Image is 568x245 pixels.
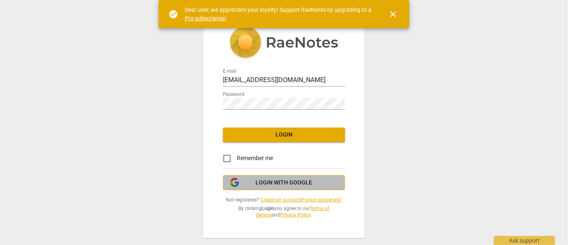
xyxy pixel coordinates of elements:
span: By clicking you agree to our and . [223,205,345,219]
span: Login [229,131,339,139]
a: Pro subscription [185,15,226,22]
span: check_circle [168,9,178,19]
a: Forgot password? [302,197,342,203]
button: Login [223,128,345,142]
span: Remember me [237,154,273,163]
button: Login with Google [223,175,345,191]
a: Privacy Policy [280,212,311,218]
button: Close [383,4,403,24]
a: Terms of Service [256,206,330,218]
span: close [388,9,398,19]
div: Dear user, we appreciate your loyalty! Support RaeNotes by upgrading to a [185,6,374,22]
b: Login [262,206,275,211]
a: Create an account [261,197,301,203]
img: 5ac2273c67554f335776073100b6d88f.svg [229,26,339,60]
label: E-mail [223,69,236,74]
span: Login with Google [256,179,312,187]
label: Password [223,92,245,97]
div: Ask support [494,236,555,245]
span: Not registered? | [223,197,345,204]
